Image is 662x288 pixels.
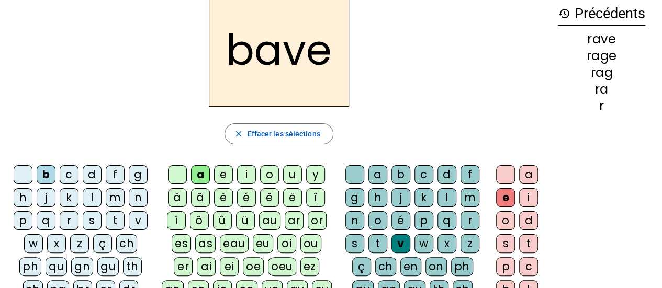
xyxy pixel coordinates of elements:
mat-icon: close [233,129,243,139]
div: t [519,234,538,253]
div: or [308,211,327,230]
div: ë [283,188,302,207]
h3: Précédents [558,2,645,26]
div: p [14,211,32,230]
div: ai [197,257,216,276]
div: u [283,165,302,184]
div: eau [220,234,249,253]
div: ç [352,257,371,276]
span: Effacer les sélections [247,128,320,140]
div: z [70,234,89,253]
div: as [195,234,216,253]
mat-icon: history [558,7,570,20]
div: ï [167,211,186,230]
div: a [519,165,538,184]
div: x [437,234,456,253]
div: w [24,234,43,253]
div: d [437,165,456,184]
div: s [345,234,364,253]
div: r [60,211,78,230]
div: ra [558,83,645,96]
div: h [14,188,32,207]
div: oe [243,257,264,276]
div: p [496,257,515,276]
div: r [461,211,479,230]
div: s [83,211,102,230]
div: b [391,165,410,184]
div: ô [190,211,209,230]
div: eu [253,234,273,253]
div: é [237,188,256,207]
div: m [106,188,125,207]
div: t [368,234,387,253]
div: ou [300,234,321,253]
div: n [129,188,148,207]
div: p [414,211,433,230]
div: û [213,211,232,230]
div: ch [116,234,137,253]
div: g [345,188,364,207]
div: v [391,234,410,253]
div: à [168,188,187,207]
div: er [174,257,193,276]
div: b [37,165,55,184]
div: o [368,211,387,230]
div: â [191,188,210,207]
div: ar [285,211,304,230]
div: î [306,188,325,207]
div: x [47,234,66,253]
div: k [414,188,433,207]
div: è [214,188,233,207]
div: ç [93,234,112,253]
div: q [437,211,456,230]
div: k [60,188,78,207]
div: ph [19,257,41,276]
div: rag [558,66,645,79]
div: t [106,211,125,230]
div: oi [277,234,296,253]
div: m [461,188,479,207]
div: g [129,165,148,184]
div: ph [451,257,473,276]
div: oeu [268,257,296,276]
div: é [391,211,410,230]
div: a [191,165,210,184]
div: n [345,211,364,230]
div: w [414,234,433,253]
div: e [496,188,515,207]
div: gn [71,257,93,276]
div: c [414,165,433,184]
div: f [461,165,479,184]
div: l [437,188,456,207]
div: c [60,165,78,184]
div: l [83,188,102,207]
div: o [496,211,515,230]
div: gu [97,257,119,276]
div: v [129,211,148,230]
div: ê [260,188,279,207]
div: ei [220,257,239,276]
div: d [83,165,102,184]
div: z [461,234,479,253]
div: rage [558,50,645,62]
div: q [37,211,55,230]
div: es [172,234,191,253]
div: e [214,165,233,184]
div: h [368,188,387,207]
div: en [400,257,421,276]
div: d [519,211,538,230]
div: th [123,257,142,276]
button: Effacer les sélections [225,123,333,144]
div: rave [558,33,645,45]
div: o [260,165,279,184]
div: f [106,165,125,184]
div: j [37,188,55,207]
div: i [237,165,256,184]
div: j [391,188,410,207]
div: a [368,165,387,184]
div: ü [236,211,255,230]
div: y [306,165,325,184]
div: on [425,257,447,276]
div: c [519,257,538,276]
div: i [519,188,538,207]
